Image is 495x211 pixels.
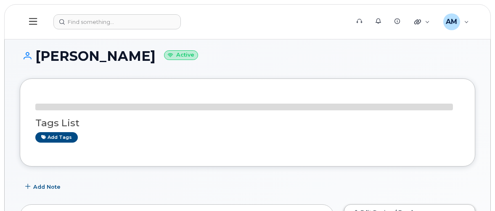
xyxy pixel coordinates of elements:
[35,132,78,143] a: Add tags
[20,49,475,63] h1: [PERSON_NAME]
[164,50,198,60] small: Active
[35,118,460,128] h3: Tags List
[20,179,68,194] button: Add Note
[33,183,61,191] span: Add Note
